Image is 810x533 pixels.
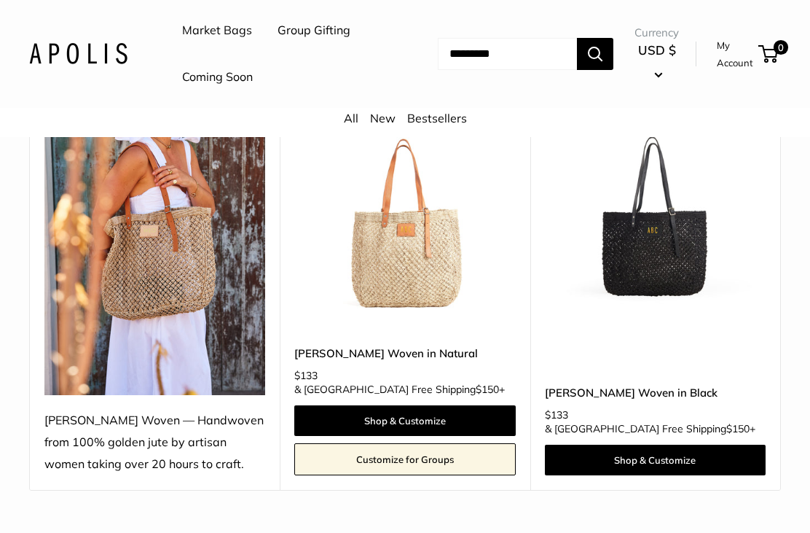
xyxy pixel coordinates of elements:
a: My Account [717,36,753,72]
a: Customize for Groups [294,443,515,475]
img: Apolis [29,43,127,64]
a: 0 [760,45,778,63]
a: Bestsellers [407,111,467,125]
div: [PERSON_NAME] Woven — Handwoven from 100% golden jute by artisan women taking over 20 hours to cr... [44,410,265,475]
span: $150 [476,383,499,396]
a: Coming Soon [182,66,253,88]
img: Mercado Woven in Black [545,101,766,322]
a: Group Gifting [278,20,350,42]
a: [PERSON_NAME] Woven in Natural [294,345,515,362]
a: Shop & Customize [545,445,766,475]
a: All [344,111,358,125]
a: [PERSON_NAME] Woven in Black [545,384,766,401]
span: $133 [545,408,568,421]
span: & [GEOGRAPHIC_DATA] Free Shipping + [294,384,505,394]
button: Search [577,38,613,70]
a: Mercado Woven in BlackMercado Woven in Black [545,101,766,322]
span: $133 [294,369,318,382]
input: Search... [438,38,577,70]
a: New [370,111,396,125]
span: 0 [774,40,788,55]
span: USD $ [638,42,676,58]
span: $150 [726,422,750,435]
a: Market Bags [182,20,252,42]
span: & [GEOGRAPHIC_DATA] Free Shipping + [545,424,755,434]
a: Mercado Woven in NaturalMercado Woven in Natural [294,101,515,322]
img: Mercado Woven in Natural [294,101,515,322]
img: Mercado Woven — Handwoven from 100% golden jute by artisan women taking over 20 hours to craft. [44,101,265,395]
a: Shop & Customize [294,405,515,436]
button: USD $ [634,39,679,85]
span: Currency [634,23,679,43]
